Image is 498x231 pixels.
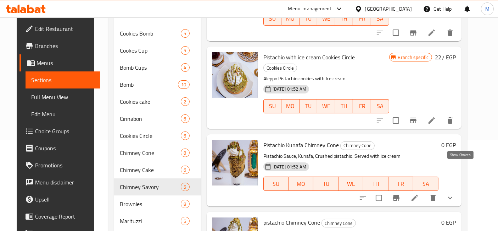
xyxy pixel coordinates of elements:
span: Upsell [35,195,94,204]
span: Bomb Cups [120,63,181,72]
div: items [181,114,190,123]
p: Pistachio Sauce, Kunafa, Crushed pistachio. Served with ice cream [263,152,438,161]
a: Choice Groups [19,123,100,140]
button: SA [371,99,389,113]
span: SA [374,101,386,111]
span: TU [302,101,315,111]
span: Cinnabon [120,114,181,123]
button: TH [363,177,388,191]
a: Promotions [19,157,100,174]
div: Menu-management [288,5,332,13]
span: 5 [181,30,189,37]
span: TH [366,179,385,189]
button: TU [300,11,318,26]
div: items [181,46,190,55]
span: Edit Restaurant [35,25,94,33]
span: MO [284,101,297,111]
button: WE [317,11,335,26]
span: Coupons [35,144,94,152]
span: Select to update [388,113,403,128]
span: FR [356,14,368,24]
div: Cookies Circle6 [114,127,201,144]
span: Cookies Bomb [120,29,181,38]
div: Bomb Cups4 [114,59,201,76]
button: WE [317,99,335,113]
span: 2 [181,98,189,105]
span: Full Menu View [31,93,94,101]
span: M [485,5,489,13]
button: TH [335,99,353,113]
button: MO [281,99,300,113]
span: Cookies cake [120,97,181,106]
span: SA [374,14,386,24]
button: MO [281,11,300,26]
div: items [181,166,190,174]
div: Bomb10 [114,76,201,93]
button: SU [263,177,289,191]
button: WE [338,177,363,191]
div: Cookes Cup5 [114,42,201,59]
a: Coverage Report [19,208,100,225]
button: Branch-specific-item [405,112,422,129]
a: Edit Menu [26,106,100,123]
span: WE [341,179,360,189]
div: Cinnabon6 [114,110,201,127]
span: SU [267,101,279,111]
a: Edit Restaurant [19,20,100,37]
span: MO [284,14,297,24]
button: delete [442,112,459,129]
span: SU [267,179,286,189]
button: Branch-specific-item [405,24,422,41]
span: SA [416,179,435,189]
button: delete [425,189,442,206]
button: SA [371,11,389,26]
button: SA [413,177,438,191]
div: Chimney Cake6 [114,161,201,178]
span: Cookes Cup [120,46,181,55]
h6: 0 EGP [441,140,456,150]
div: Chimney Savory5 [114,178,201,195]
div: Bomb [120,80,178,89]
span: 4 [181,64,189,71]
div: items [178,80,189,89]
div: Chimney Cone [321,219,356,227]
span: Cookies Circle [264,64,297,72]
span: Branch specific [395,54,432,61]
button: FR [388,177,413,191]
div: Chimney Savory [120,183,181,191]
span: Cookies Circle [120,131,181,140]
span: pistachio Chimney Cone [263,217,320,228]
span: Promotions [35,161,94,170]
span: Select to update [388,25,403,40]
span: Select to update [371,190,386,205]
div: items [181,131,190,140]
span: 5 [181,218,189,225]
span: TU [302,14,315,24]
img: Pistachio with ice cream Cookies Circle [212,52,258,98]
a: Edit menu item [427,28,436,37]
div: Chimney Cone [340,141,375,150]
span: Brownies [120,200,181,208]
a: Full Menu View [26,88,100,106]
a: Upsell [19,191,100,208]
a: Coupons [19,140,100,157]
span: Marituzzi [120,217,181,225]
span: Pistachio Kunafa Chimney Cone [263,140,339,150]
span: Choice Groups [35,127,94,135]
span: 5 [181,184,189,190]
p: Aleppo Pistachio cookies with Ice cream [263,74,389,83]
img: Pistachio Kunafa Chimney Cone [212,140,258,186]
button: MO [289,177,313,191]
button: show more [442,189,459,206]
span: Pistachio with ice cream Cookies Circle [263,52,355,63]
div: items [181,183,190,191]
div: [GEOGRAPHIC_DATA] [365,5,412,13]
div: items [181,149,190,157]
span: Edit Menu [31,110,94,118]
span: 10 [178,81,189,88]
span: SU [267,14,279,24]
